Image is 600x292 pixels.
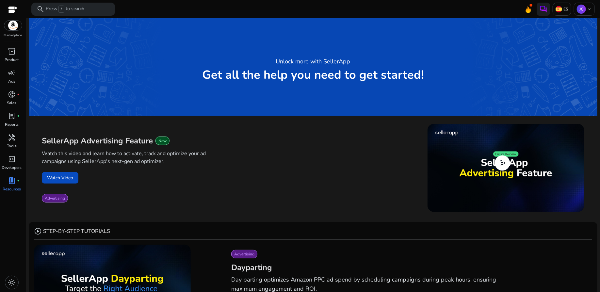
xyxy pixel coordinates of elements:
[58,6,64,13] span: /
[234,251,254,257] span: Advertising
[4,33,22,38] p: Marketplace
[37,5,44,13] span: search
[8,90,16,98] span: donut_small
[4,21,22,30] img: amazon.svg
[8,47,16,55] span: inventory_2
[2,165,22,170] p: Developers
[42,172,78,184] button: Watch Video
[42,136,153,146] span: SellerApp Advertising Feature
[202,69,424,82] p: Get all the help you need to get started!
[46,6,84,13] p: Press to search
[276,57,350,66] h3: Unlock more with SellerApp
[494,154,512,172] span: play_circle
[5,122,19,127] p: Reports
[8,177,16,185] span: book_4
[428,124,584,212] img: maxresdefault.jpg
[45,196,65,201] span: Advertising
[8,134,16,141] span: handyman
[577,5,586,14] p: JC
[587,7,592,12] span: keyboard_arrow_down
[7,143,17,149] p: Tools
[8,112,16,120] span: lab_profile
[42,150,223,165] p: Watch this video and learn how to activate, track and optimize your ad campaigns using SellerApp'...
[556,6,562,12] img: es.svg
[7,100,17,106] p: Sales
[231,262,582,273] h2: Dayparting
[8,69,16,77] span: campaign
[17,115,20,117] span: fiber_manual_record
[8,155,16,163] span: code_blocks
[8,279,16,286] span: light_mode
[3,186,21,192] p: Resources
[17,179,20,182] span: fiber_manual_record
[17,93,20,96] span: fiber_manual_record
[34,227,42,235] span: play_circle
[562,7,568,12] p: ES
[158,138,167,143] span: New
[8,78,15,84] p: Ads
[34,227,110,235] div: STEP-BY-STEP TUTORIALS
[5,57,19,63] p: Product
